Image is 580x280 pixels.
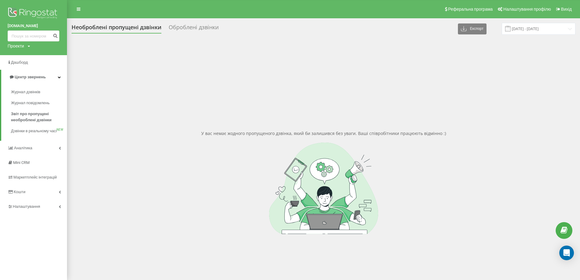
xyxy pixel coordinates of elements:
[14,190,25,194] span: Кошти
[11,108,67,126] a: Звіт про пропущені необроблені дзвінки
[8,6,59,21] img: Ringostat logo
[8,43,24,49] div: Проекти
[11,87,67,97] a: Журнал дзвінків
[458,23,487,34] button: Експорт
[448,7,493,12] span: Реферальна програма
[169,24,219,34] div: Оброблені дзвінки
[1,70,67,84] a: Центр звернень
[13,204,40,209] span: Налаштування
[11,111,64,123] span: Звіт про пропущені необроблені дзвінки
[561,7,572,12] span: Вихід
[8,23,59,29] a: [DOMAIN_NAME]
[11,100,50,106] span: Журнал повідомлень
[11,89,40,95] span: Журнал дзвінків
[11,126,67,136] a: Дзвінки в реальному часіNEW
[8,30,59,41] input: Пошук за номером
[15,75,46,79] span: Центр звернень
[11,128,57,134] span: Дзвінки в реальному часі
[13,160,30,165] span: Mini CRM
[11,60,28,65] span: Дашборд
[559,246,574,260] div: Open Intercom Messenger
[11,97,67,108] a: Журнал повідомлень
[503,7,551,12] span: Налаштування профілю
[14,146,32,150] span: Аналiтика
[72,24,161,34] div: Необроблені пропущені дзвінки
[13,175,57,179] span: Маркетплейс інтеграцій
